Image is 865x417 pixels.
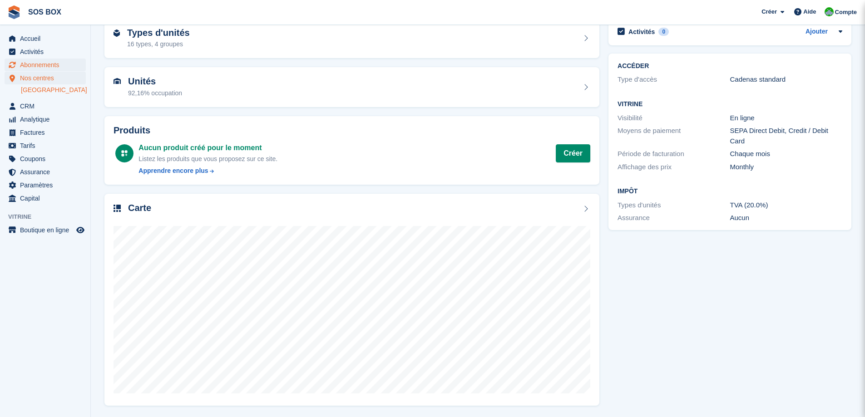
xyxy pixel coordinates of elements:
h2: Activités [628,28,655,36]
span: Créer [761,7,777,16]
a: SOS BOX [25,5,65,20]
h2: Vitrine [618,101,842,108]
a: menu [5,224,86,236]
span: Abonnements [20,59,74,71]
div: Aucun produit créé pour le moment [138,142,277,153]
span: Analytique [20,113,74,126]
a: menu [5,126,86,139]
span: Assurance [20,166,74,178]
a: menu [5,152,86,165]
a: menu [5,179,86,191]
a: Créer [556,144,590,162]
div: Monthly [730,162,842,172]
div: Chaque mois [730,149,842,159]
div: 92,16% occupation [128,88,182,98]
h2: Types d'unités [127,28,190,38]
span: CRM [20,100,74,113]
a: menu [5,166,86,178]
a: Boutique d'aperçu [75,225,86,235]
span: Paramètres [20,179,74,191]
h2: Unités [128,76,182,87]
div: TVA (20.0%) [730,200,842,211]
a: Unités 92,16% occupation [104,67,599,107]
img: Fabrice [825,7,834,16]
span: Coupons [20,152,74,165]
span: Listez les produits que vous proposez sur ce site. [138,155,277,162]
a: menu [5,139,86,152]
span: Activités [20,45,74,58]
a: menu [5,59,86,71]
a: Carte [104,194,599,406]
div: Visibilité [618,113,730,123]
span: Boutique en ligne [20,224,74,236]
span: Factures [20,126,74,139]
div: Assurance [618,213,730,223]
h2: Produits [114,125,590,136]
span: Tarifs [20,139,74,152]
a: menu [5,72,86,84]
div: 16 types, 4 groupes [127,39,190,49]
span: Nos centres [20,72,74,84]
h2: Impôt [618,188,842,195]
a: menu [5,192,86,205]
div: SEPA Direct Debit, Credit / Debit Card [730,126,842,146]
a: [GEOGRAPHIC_DATA] [21,86,86,94]
a: Apprendre encore plus [138,166,277,176]
img: map-icn-33ee37083ee616e46c38cad1a60f524a97daa1e2b2c8c0bc3eb3415660979fc1.svg [114,205,121,212]
h2: ACCÉDER [618,63,842,70]
div: Moyens de paiement [618,126,730,146]
a: Ajouter [806,27,828,37]
img: unit-icn-7be61d7bf1b0ce9d3e12c5938cc71ed9869f7b940bace4675aadf7bd6d80202e.svg [114,78,121,84]
h2: Carte [128,203,151,213]
div: Type d'accès [618,74,730,85]
div: En ligne [730,113,842,123]
div: Aucun [730,213,842,223]
span: Capital [20,192,74,205]
a: menu [5,32,86,45]
div: Cadenas standard [730,74,842,85]
div: 0 [658,28,669,36]
a: menu [5,113,86,126]
div: Types d'unités [618,200,730,211]
span: Accueil [20,32,74,45]
div: Affichage des prix [618,162,730,172]
a: Types d'unités 16 types, 4 groupes [104,19,599,59]
span: Vitrine [8,212,90,221]
img: stora-icon-8386f47178a22dfd0bd8f6a31ec36ba5ce8667c1dd55bd0f319d3a0aa187defe.svg [7,5,21,19]
div: Apprendre encore plus [138,166,208,176]
img: unit-type-icn-2b2737a686de81e16bb02015468b77c625bbabd49415b5ef34ead5e3b44a266d.svg [114,29,120,37]
a: menu [5,45,86,58]
img: custom-product-icn-white-7c27a13f52cf5f2f504a55ee73a895a1f82ff5669d69490e13668eaf7ade3bb5.svg [121,150,128,157]
div: Période de facturation [618,149,730,159]
span: Aide [803,7,816,16]
span: Compte [835,8,857,17]
a: menu [5,100,86,113]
